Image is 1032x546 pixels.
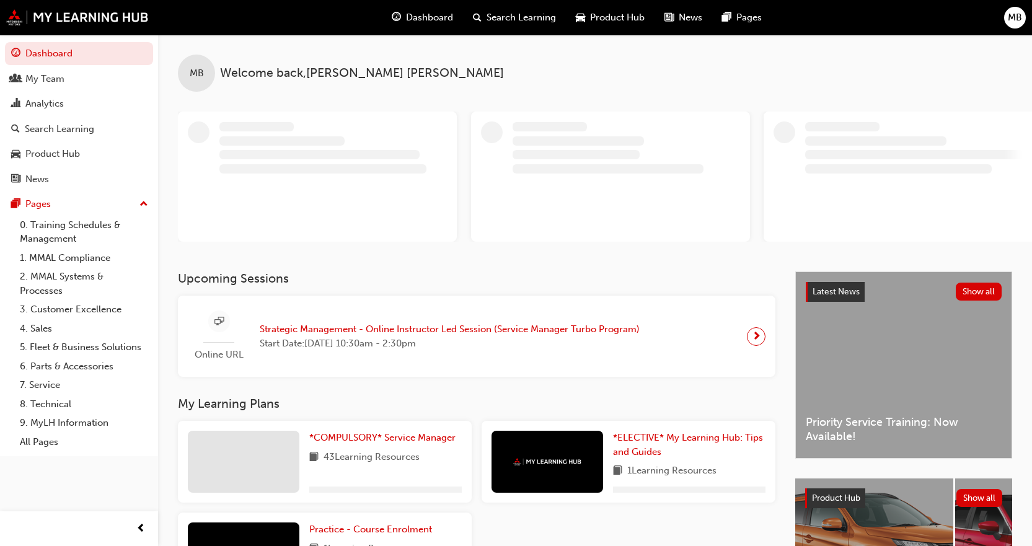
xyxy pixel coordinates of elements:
[309,432,456,443] span: *COMPULSORY* Service Manager
[956,489,1003,507] button: Show all
[15,216,153,249] a: 0. Training Schedules & Management
[5,118,153,141] a: Search Learning
[139,196,148,213] span: up-icon
[513,458,581,466] img: mmal
[11,124,20,135] span: search-icon
[806,415,1002,443] span: Priority Service Training: Now Available!
[260,337,640,351] span: Start Date: [DATE] 10:30am - 2:30pm
[25,197,51,211] div: Pages
[805,488,1002,508] a: Product HubShow all
[25,122,94,136] div: Search Learning
[11,149,20,160] span: car-icon
[324,450,420,465] span: 43 Learning Resources
[15,300,153,319] a: 3. Customer Excellence
[309,450,319,465] span: book-icon
[11,48,20,59] span: guage-icon
[956,283,1002,301] button: Show all
[5,42,153,65] a: Dashboard
[406,11,453,25] span: Dashboard
[679,11,702,25] span: News
[5,168,153,191] a: News
[576,10,585,25] span: car-icon
[736,11,762,25] span: Pages
[613,432,763,457] span: *ELECTIVE* My Learning Hub: Tips and Guides
[5,193,153,216] button: Pages
[813,286,860,297] span: Latest News
[627,464,717,479] span: 1 Learning Resources
[463,5,566,30] a: search-iconSearch Learning
[178,397,775,411] h3: My Learning Plans
[722,10,731,25] span: pages-icon
[382,5,463,30] a: guage-iconDashboard
[190,66,204,81] span: MB
[309,524,432,535] span: Practice - Course Enrolment
[806,282,1002,302] a: Latest NewsShow all
[309,522,437,537] a: Practice - Course Enrolment
[5,40,153,193] button: DashboardMy TeamAnalyticsSearch LearningProduct HubNews
[655,5,712,30] a: news-iconNews
[712,5,772,30] a: pages-iconPages
[11,199,20,210] span: pages-icon
[25,97,64,111] div: Analytics
[15,338,153,357] a: 5. Fleet & Business Solutions
[178,271,775,286] h3: Upcoming Sessions
[752,328,761,345] span: next-icon
[15,249,153,268] a: 1. MMAL Compliance
[188,306,765,367] a: Online URLStrategic Management - Online Instructor Led Session (Service Manager Turbo Program)Sta...
[473,10,482,25] span: search-icon
[664,10,674,25] span: news-icon
[11,174,20,185] span: news-icon
[392,10,401,25] span: guage-icon
[6,9,149,25] img: mmal
[11,99,20,110] span: chart-icon
[136,521,146,537] span: prev-icon
[613,464,622,479] span: book-icon
[613,431,765,459] a: *ELECTIVE* My Learning Hub: Tips and Guides
[15,319,153,338] a: 4. Sales
[309,431,461,445] a: *COMPULSORY* Service Manager
[25,147,80,161] div: Product Hub
[15,357,153,376] a: 6. Parts & Accessories
[15,395,153,414] a: 8. Technical
[5,92,153,115] a: Analytics
[487,11,556,25] span: Search Learning
[1008,11,1022,25] span: MB
[25,72,64,86] div: My Team
[25,172,49,187] div: News
[812,493,860,503] span: Product Hub
[15,433,153,452] a: All Pages
[214,314,224,330] span: sessionType_ONLINE_URL-icon
[220,66,504,81] span: Welcome back , [PERSON_NAME] [PERSON_NAME]
[15,267,153,300] a: 2. MMAL Systems & Processes
[11,74,20,85] span: people-icon
[5,143,153,165] a: Product Hub
[260,322,640,337] span: Strategic Management - Online Instructor Led Session (Service Manager Turbo Program)
[188,348,250,362] span: Online URL
[566,5,655,30] a: car-iconProduct Hub
[5,68,153,90] a: My Team
[1004,7,1026,29] button: MB
[590,11,645,25] span: Product Hub
[15,413,153,433] a: 9. MyLH Information
[795,271,1012,459] a: Latest NewsShow allPriority Service Training: Now Available!
[15,376,153,395] a: 7. Service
